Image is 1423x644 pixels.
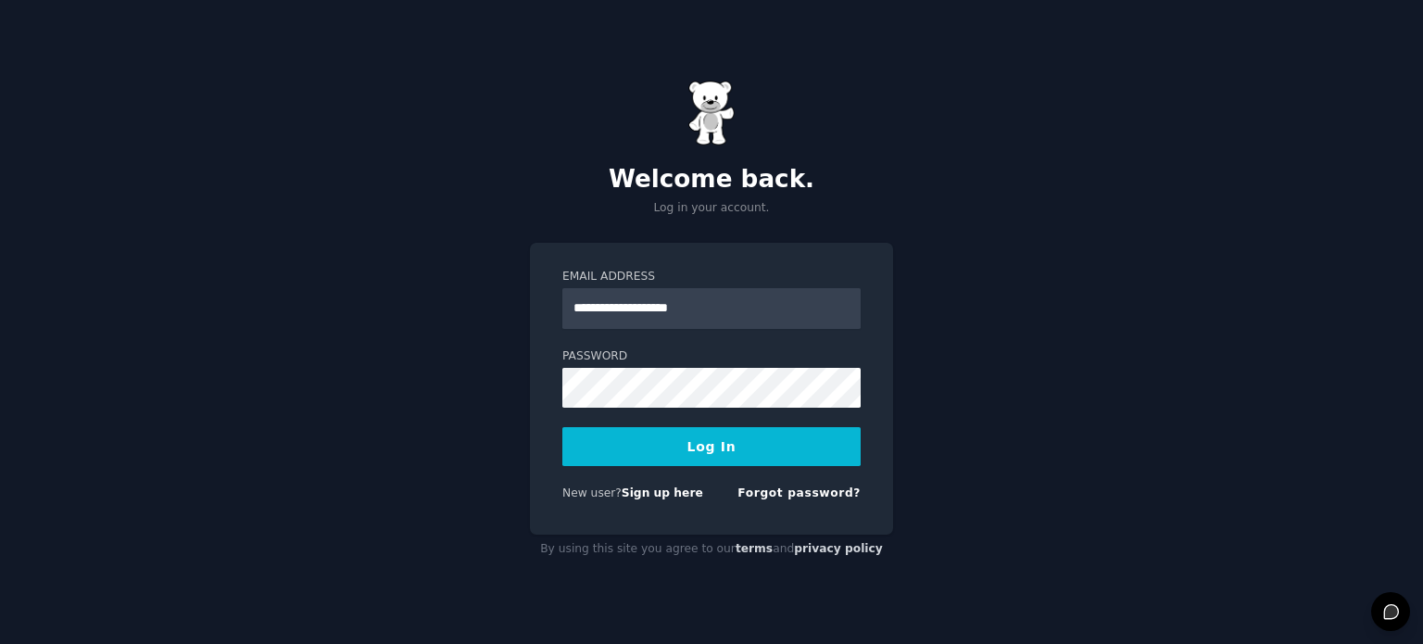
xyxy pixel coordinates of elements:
a: privacy policy [794,542,883,555]
a: terms [736,542,773,555]
label: Email Address [562,269,861,285]
h2: Welcome back. [530,165,893,195]
label: Password [562,348,861,365]
a: Forgot password? [737,486,861,499]
p: Log in your account. [530,200,893,217]
img: Gummy Bear [688,81,735,145]
button: Log In [562,427,861,466]
span: New user? [562,486,622,499]
div: By using this site you agree to our and [530,535,893,564]
a: Sign up here [622,486,703,499]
